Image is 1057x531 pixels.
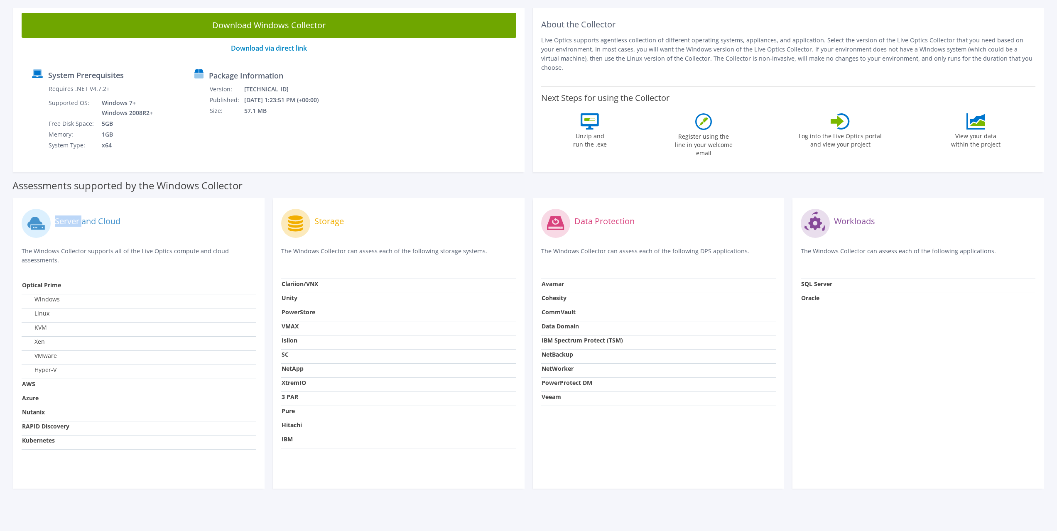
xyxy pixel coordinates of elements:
[48,140,96,151] td: System Type:
[22,309,49,318] label: Linux
[22,352,57,360] label: VMware
[314,217,344,225] label: Storage
[282,393,298,401] strong: 3 PAR
[96,140,155,151] td: x64
[22,394,39,402] strong: Azure
[282,280,318,288] strong: Clariion/VNX
[22,408,45,416] strong: Nutanix
[49,85,110,93] label: Requires .NET V4.7.2+
[542,336,623,344] strong: IBM Spectrum Protect (TSM)
[574,217,635,225] label: Data Protection
[946,130,1005,149] label: View your data within the project
[96,118,155,129] td: 5GB
[244,95,330,105] td: [DATE] 1:23:51 PM (+00:00)
[22,366,56,374] label: Hyper-V
[22,247,256,265] p: The Windows Collector supports all of the Live Optics compute and cloud assessments.
[801,280,832,288] strong: SQL Server
[55,217,120,225] label: Server and Cloud
[22,380,35,388] strong: AWS
[282,294,297,302] strong: Unity
[209,95,244,105] td: Published:
[282,379,306,387] strong: XtremIO
[48,98,96,118] td: Supported OS:
[209,71,283,80] label: Package Information
[244,105,330,116] td: 57.1 MB
[542,280,564,288] strong: Avamar
[281,247,516,264] p: The Windows Collector can assess each of the following storage systems.
[282,435,293,443] strong: IBM
[22,295,60,303] label: Windows
[244,84,330,95] td: [TECHNICAL_ID]
[801,247,1035,264] p: The Windows Collector can assess each of the following applications.
[282,407,295,415] strong: Pure
[96,98,155,118] td: Windows 7+ Windows 2008R2+
[798,130,882,149] label: Log into the Live Optics portal and view your project
[571,130,609,149] label: Unzip and run the .exe
[542,393,561,401] strong: Veeam
[22,323,47,332] label: KVM
[22,338,45,346] label: Xen
[282,350,289,358] strong: SC
[801,294,819,302] strong: Oracle
[282,336,297,344] strong: Isilon
[48,71,124,79] label: System Prerequisites
[542,294,567,302] strong: Cohesity
[542,308,576,316] strong: CommVault
[22,436,55,444] strong: Kubernetes
[542,365,574,372] strong: NetWorker
[672,130,735,157] label: Register using the line in your welcome email
[22,13,516,38] a: Download Windows Collector
[231,44,307,53] a: Download via direct link
[22,422,69,430] strong: RAPID Discovery
[22,281,61,289] strong: Optical Prime
[48,129,96,140] td: Memory:
[282,308,315,316] strong: PowerStore
[282,322,299,330] strong: VMAX
[282,365,304,372] strong: NetApp
[542,350,573,358] strong: NetBackup
[96,129,155,140] td: 1GB
[834,217,875,225] label: Workloads
[542,379,592,387] strong: PowerProtect DM
[12,181,243,190] label: Assessments supported by the Windows Collector
[282,421,302,429] strong: Hitachi
[542,322,579,330] strong: Data Domain
[541,247,776,264] p: The Windows Collector can assess each of the following DPS applications.
[209,84,244,95] td: Version:
[48,118,96,129] td: Free Disk Space:
[541,93,670,103] label: Next Steps for using the Collector
[541,36,1036,72] p: Live Optics supports agentless collection of different operating systems, appliances, and applica...
[541,20,1036,29] h2: About the Collector
[209,105,244,116] td: Size:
